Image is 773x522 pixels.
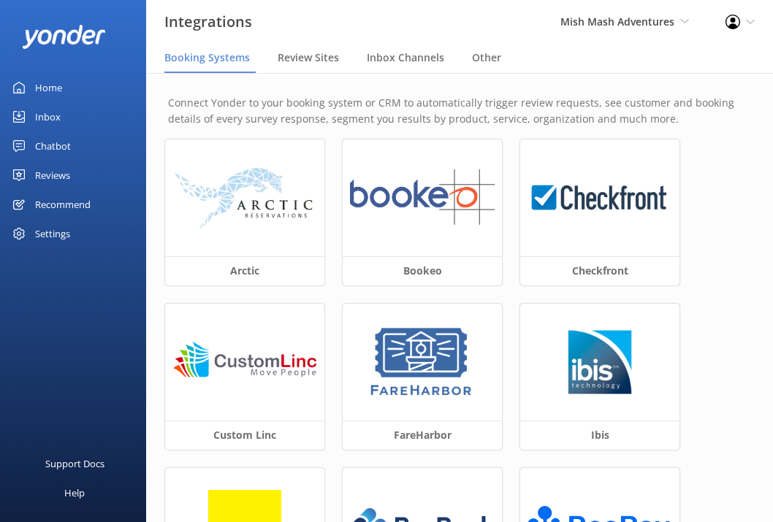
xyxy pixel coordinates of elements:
span: Inbox Channels [367,50,444,65]
div: Chatbot [35,131,71,161]
img: 1629843345..png [367,326,477,399]
img: 1624324865..png [350,169,495,226]
div: Help [64,478,85,507]
img: 1624323426..png [528,169,672,226]
div: Inbox [35,102,61,131]
div: Settings [35,219,70,248]
span: Booking Systems [164,50,250,65]
img: 1629776749..png [563,326,636,399]
img: yonder-white-logo.png [22,25,106,49]
h3: Ibis [520,421,679,450]
p: Connect Yonder to your booking system or CRM to automatically trigger review requests, see custom... [168,95,751,128]
span: Other [472,50,501,65]
h3: Integrations [164,10,252,34]
h3: FareHarbor [343,421,502,450]
img: arctic_logo.png [172,166,317,229]
div: Recommend [35,190,91,219]
span: Review Sites [278,50,339,65]
h3: Custom Linc [165,421,324,450]
h3: Checkfront [520,256,679,285]
div: Reviews [35,161,70,190]
div: Home [35,73,62,102]
span: Mish Mash Adventures [560,15,674,28]
h3: Bookeo [343,256,502,285]
img: 1624324618..png [172,334,317,390]
h3: Arctic [165,256,324,285]
div: Support Docs [45,449,104,478]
